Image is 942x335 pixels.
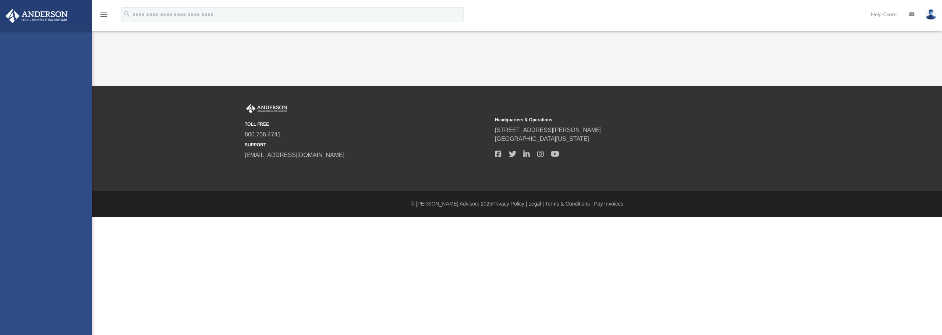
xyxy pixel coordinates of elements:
img: Anderson Advisors Platinum Portal [245,104,289,114]
a: menu [99,14,108,19]
small: Headquarters & Operations [495,117,740,123]
img: Anderson Advisors Platinum Portal [3,9,70,23]
div: © [PERSON_NAME] Advisors 2025 [92,200,942,208]
a: Terms & Conditions | [545,201,593,207]
a: [STREET_ADDRESS][PERSON_NAME] [495,127,602,133]
a: [EMAIL_ADDRESS][DOMAIN_NAME] [245,152,344,158]
i: menu [99,10,108,19]
i: search [123,10,131,18]
a: Privacy Policy | [492,201,527,207]
a: Legal | [528,201,544,207]
img: User Pic [925,9,936,20]
a: [GEOGRAPHIC_DATA][US_STATE] [495,136,589,142]
a: 800.706.4741 [245,131,281,138]
small: TOLL FREE [245,121,490,128]
a: Pay Invoices [594,201,623,207]
small: SUPPORT [245,142,490,148]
